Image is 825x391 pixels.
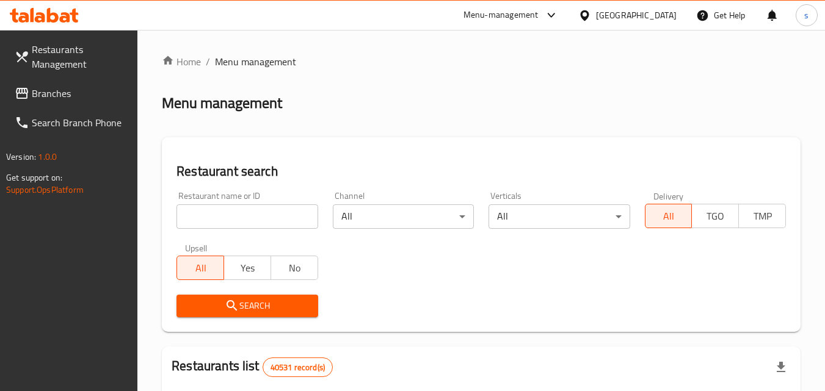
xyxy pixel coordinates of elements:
div: [GEOGRAPHIC_DATA] [596,9,677,22]
span: TGO [697,207,734,225]
button: TGO [691,204,739,228]
button: No [271,256,318,280]
span: 40531 record(s) [263,362,332,373]
span: Version: [6,149,36,165]
div: Total records count [263,357,333,377]
button: Search [176,295,318,317]
span: Get support on: [6,170,62,185]
h2: Menu management [162,93,282,113]
span: Yes [229,259,266,277]
div: Export file [766,353,796,382]
a: Branches [5,79,138,108]
a: Search Branch Phone [5,108,138,137]
button: All [176,256,224,280]
a: Home [162,54,201,69]
span: Restaurants Management [32,42,128,71]
a: Support.OpsPlatform [6,182,84,198]
span: TMP [744,207,781,225]
label: Upsell [185,243,208,252]
span: No [276,259,313,277]
button: TMP [738,204,786,228]
span: All [182,259,219,277]
span: Branches [32,86,128,101]
div: All [333,204,474,229]
button: All [645,204,692,228]
div: All [489,204,630,229]
label: Delivery [653,192,684,200]
span: s [804,9,809,22]
span: Search [186,298,308,314]
li: / [206,54,210,69]
div: Menu-management [463,8,539,23]
input: Search for restaurant name or ID.. [176,204,318,229]
nav: breadcrumb [162,54,801,69]
h2: Restaurants list [172,357,333,377]
a: Restaurants Management [5,35,138,79]
span: 1.0.0 [38,149,57,165]
span: Search Branch Phone [32,115,128,130]
span: All [650,207,688,225]
h2: Restaurant search [176,162,786,181]
button: Yes [224,256,271,280]
span: Menu management [215,54,296,69]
